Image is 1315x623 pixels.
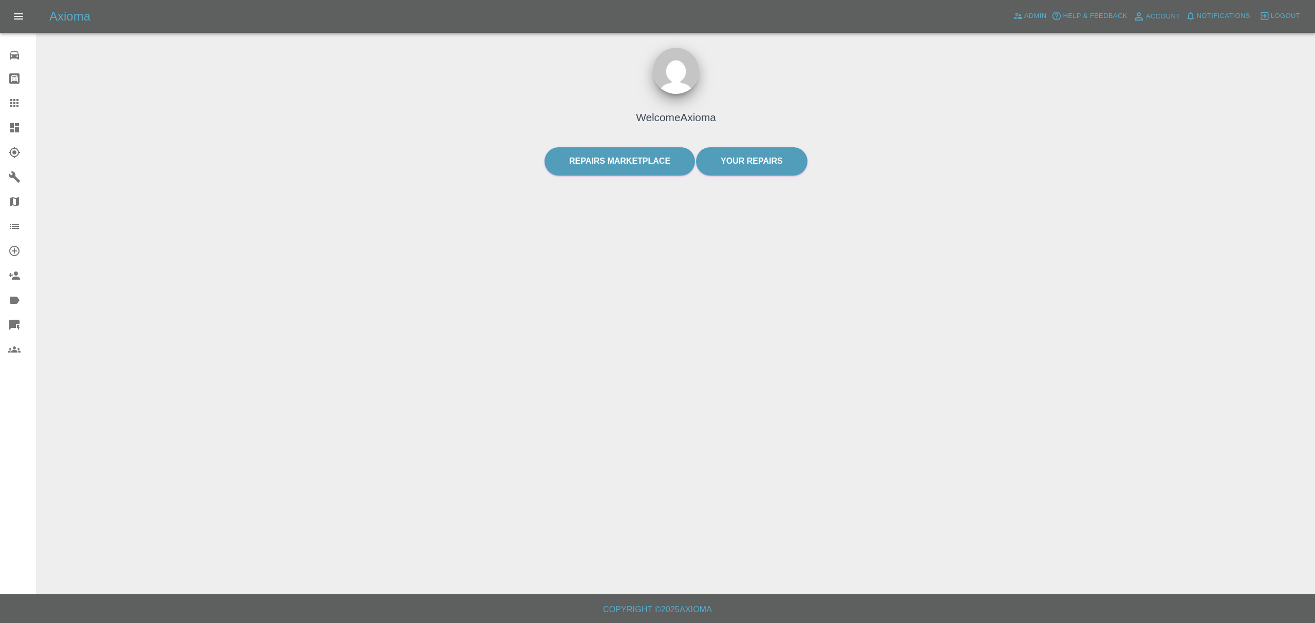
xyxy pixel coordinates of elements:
span: Help & Feedback [1063,10,1127,22]
h6: Copyright © 2025 Axioma [8,602,1307,617]
span: Account [1146,11,1180,23]
img: ... [653,48,699,94]
span: Notifications [1197,10,1250,22]
a: Admin [1010,8,1049,24]
a: Account [1130,8,1183,25]
button: Logout [1257,8,1303,24]
a: Repairs marketplace [544,147,695,176]
span: Admin [1024,10,1047,22]
h4: Welcome Axioma [636,109,716,125]
h5: Axioma [49,8,90,25]
a: Your Repairs [696,147,807,176]
button: Help & Feedback [1049,8,1130,24]
span: Logout [1271,10,1300,22]
button: Notifications [1183,8,1253,24]
button: Open drawer [6,4,31,29]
